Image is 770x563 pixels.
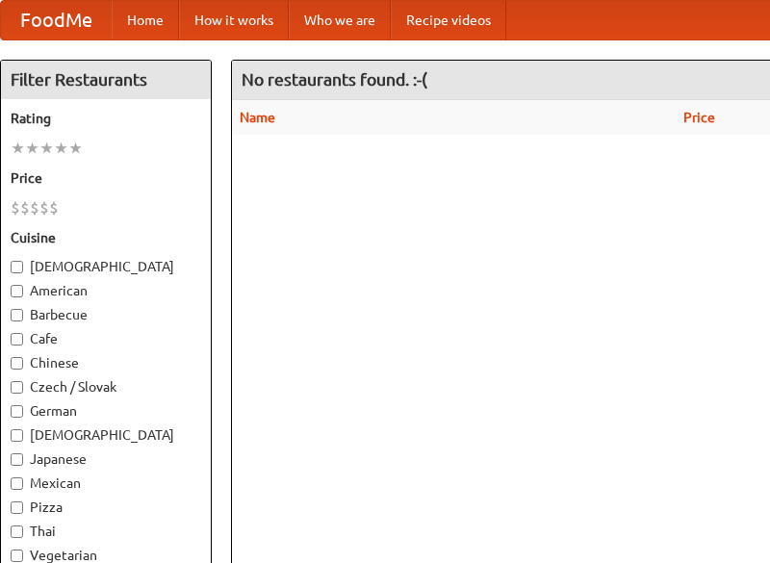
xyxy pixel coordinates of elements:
input: Japanese [11,453,23,466]
label: German [11,401,201,421]
input: [DEMOGRAPHIC_DATA] [11,261,23,273]
a: FoodMe [1,1,112,39]
input: Cafe [11,333,23,345]
label: Thai [11,522,201,541]
li: $ [11,197,20,218]
li: $ [30,197,39,218]
input: Chinese [11,357,23,370]
label: Pizza [11,498,201,517]
input: Thai [11,525,23,538]
li: ★ [68,138,83,159]
li: ★ [11,138,25,159]
a: Home [112,1,179,39]
li: $ [49,197,59,218]
h4: Filter Restaurants [1,61,211,99]
label: Barbecue [11,305,201,324]
label: [DEMOGRAPHIC_DATA] [11,425,201,445]
input: [DEMOGRAPHIC_DATA] [11,429,23,442]
a: Name [240,110,275,125]
input: Vegetarian [11,550,23,562]
h5: Rating [11,109,201,128]
label: Chinese [11,353,201,372]
label: Mexican [11,473,201,493]
li: $ [39,197,49,218]
li: ★ [25,138,39,159]
li: $ [20,197,30,218]
label: Czech / Slovak [11,377,201,397]
label: Japanese [11,449,201,469]
input: German [11,405,23,418]
a: Price [683,110,715,125]
input: Czech / Slovak [11,381,23,394]
h5: Price [11,168,201,188]
h5: Cuisine [11,228,201,247]
li: ★ [54,138,68,159]
label: [DEMOGRAPHIC_DATA] [11,257,201,276]
input: American [11,285,23,297]
li: ★ [39,138,54,159]
input: Barbecue [11,309,23,321]
label: Cafe [11,329,201,348]
input: Pizza [11,501,23,514]
a: Recipe videos [391,1,506,39]
ng-pluralize: No restaurants found. :-( [242,70,427,89]
a: How it works [179,1,289,39]
input: Mexican [11,477,23,490]
label: American [11,281,201,300]
a: Who we are [289,1,391,39]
